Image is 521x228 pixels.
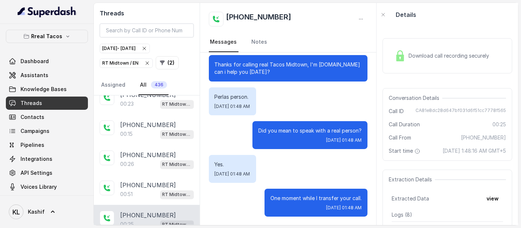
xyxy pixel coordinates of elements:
p: RT Midtown / EN [162,131,192,138]
span: Extracted Data [392,195,429,202]
p: 00:15 [120,130,133,138]
a: API Settings [6,166,88,180]
a: Notes [250,32,269,52]
p: RT Midtown / EN [162,101,192,108]
img: Lock Icon [395,50,406,61]
span: 436 [151,81,167,88]
h2: Threads [100,9,194,18]
span: Call ID [389,108,404,115]
span: Kashif [28,208,45,216]
button: [DATE]- [DATE] [100,44,150,53]
p: Thanks for calling real Tacos Midtown, I'm [DOMAIN_NAME] can i help you [DATE]? [215,61,362,76]
span: Download call recording securely [409,52,492,59]
span: Conversation Details [389,94,442,102]
span: [PHONE_NUMBER] [461,134,506,141]
button: view [482,192,503,205]
h2: [PHONE_NUMBER] [226,12,292,26]
p: RT Midtown / EN [162,161,192,168]
span: Voices Library [21,183,57,191]
span: Knowledge Bases [21,86,67,93]
a: Messages [209,32,239,52]
a: Dashboard [6,55,88,68]
span: Start time [389,147,422,155]
p: Perlas person. [215,93,250,101]
span: Call Duration [389,121,420,128]
span: [DATE] 1:48:16 AM GMT+5 [443,147,506,155]
a: Threads [6,97,88,110]
p: RT Midtown / EN [162,191,192,198]
p: [PHONE_NUMBER] [120,181,176,189]
button: (2) [156,56,179,69]
p: [PHONE_NUMBER] [120,151,176,159]
p: [PHONE_NUMBER] [120,120,176,129]
span: [DATE] 01:48 AM [215,104,250,109]
text: KL [12,208,20,216]
span: Assistants [21,72,48,79]
a: Voices Library [6,180,88,193]
p: [PHONE_NUMBER] [120,211,176,220]
div: RT Midtown / EN [102,59,150,67]
p: Details [396,10,416,19]
span: Campaigns [21,127,49,135]
p: Did you mean to speak with a real person? [258,127,362,134]
span: Pipelines [21,141,44,149]
p: 00:23 [120,100,134,108]
p: 00:26 [120,160,134,168]
a: Assistants [6,69,88,82]
a: Knowledge Bases [6,83,88,96]
p: 00:51 [120,191,133,198]
div: [DATE] - [DATE] [102,45,147,52]
span: Integrations [21,155,52,163]
span: Threads [21,99,42,107]
span: [DATE] 01:48 AM [215,171,250,177]
span: API Settings [21,169,52,177]
span: Contacts [21,113,44,121]
span: CA81e8dc28d647bf031d6f51cc7778f565 [415,108,506,115]
button: Rreal Tacos [6,30,88,43]
nav: Tabs [209,32,368,52]
span: Call From [389,134,411,141]
a: All436 [138,75,169,95]
p: 00:25 [120,221,134,228]
span: [DATE] 01:48 AM [326,137,362,143]
span: Dashboard [21,58,49,65]
p: Yes. [215,161,250,168]
a: Contacts [6,111,88,124]
input: Search by Call ID or Phone Number [100,23,194,37]
span: [DATE] 01:48 AM [326,205,362,211]
a: Integrations [6,152,88,166]
a: Campaigns [6,124,88,138]
span: Extraction Details [389,176,435,183]
a: Kashif [6,202,88,222]
p: One moment while I transfer your call. [270,195,362,202]
a: Pipelines [6,138,88,152]
nav: Tabs [100,75,194,95]
p: Logs ( 8 ) [392,211,503,218]
img: light.svg [18,6,77,18]
p: Rreal Tacos [32,32,63,41]
a: Assigned [100,75,127,95]
span: 00:25 [492,121,506,128]
button: RT Midtown / EN [100,58,153,68]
